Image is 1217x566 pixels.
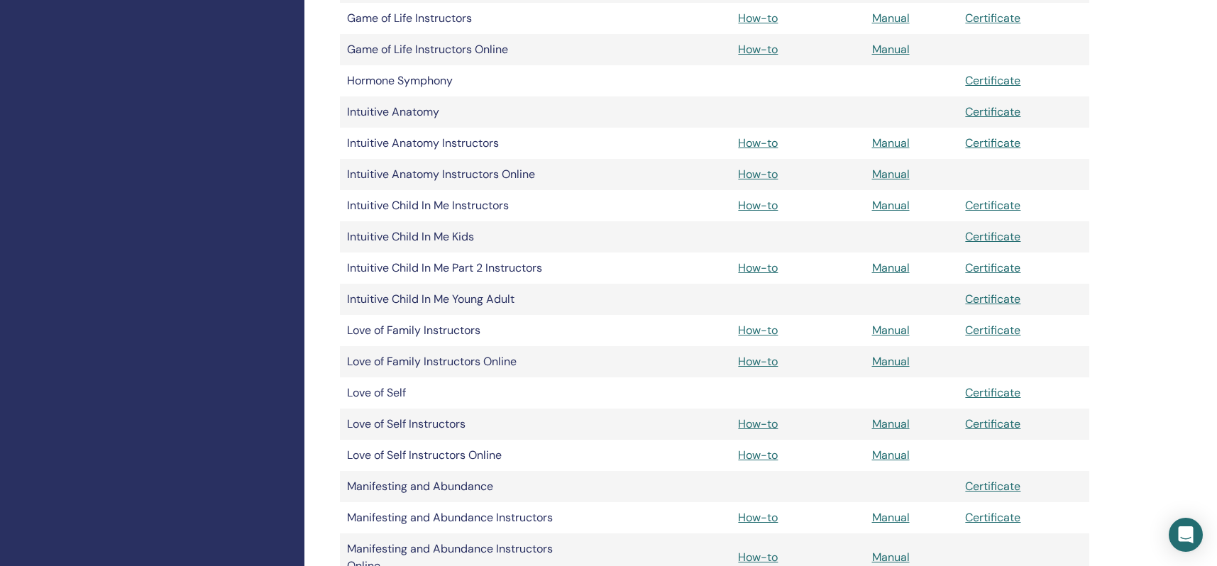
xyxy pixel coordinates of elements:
a: Manual [872,510,910,525]
a: Certificate [965,229,1020,244]
a: Certificate [965,416,1020,431]
td: Intuitive Child In Me Instructors [340,190,595,221]
a: How-to [738,510,778,525]
td: Love of Family Instructors [340,315,595,346]
a: How-to [738,42,778,57]
td: Intuitive Anatomy Instructors [340,128,595,159]
td: Love of Self Instructors Online [340,440,595,471]
a: How-to [738,550,778,565]
a: How-to [738,198,778,213]
a: How-to [738,416,778,431]
td: Love of Self Instructors [340,409,595,440]
a: Manual [872,354,910,369]
a: Certificate [965,135,1020,150]
td: Game of Life Instructors Online [340,34,595,65]
td: Intuitive Child In Me Kids [340,221,595,253]
td: Manifesting and Abundance [340,471,595,502]
td: Love of Self [340,377,595,409]
a: Certificate [965,104,1020,119]
a: Manual [872,323,910,338]
td: Game of Life Instructors [340,3,595,34]
td: Intuitive Child In Me Part 2 Instructors [340,253,595,284]
a: Manual [872,198,910,213]
a: Certificate [965,73,1020,88]
a: Certificate [965,479,1020,494]
td: Intuitive Anatomy Instructors Online [340,159,595,190]
a: Certificate [965,385,1020,400]
td: Love of Family Instructors Online [340,346,595,377]
a: How-to [738,11,778,26]
a: Manual [872,167,910,182]
a: How-to [738,448,778,462]
a: Certificate [965,11,1020,26]
a: Manual [872,448,910,462]
a: Certificate [965,198,1020,213]
a: How-to [738,167,778,182]
td: Intuitive Child In Me Young Adult [340,284,595,315]
a: Manual [872,11,910,26]
div: Open Intercom Messenger [1169,518,1203,552]
a: Certificate [965,260,1020,275]
a: Certificate [965,292,1020,306]
a: Manual [872,416,910,431]
a: Manual [872,550,910,565]
a: Manual [872,260,910,275]
a: Manual [872,42,910,57]
a: How-to [738,323,778,338]
a: How-to [738,260,778,275]
a: Certificate [965,510,1020,525]
a: How-to [738,135,778,150]
td: Intuitive Anatomy [340,96,595,128]
a: How-to [738,354,778,369]
td: Manifesting and Abundance Instructors [340,502,595,533]
a: Manual [872,135,910,150]
a: Certificate [965,323,1020,338]
td: Hormone Symphony [340,65,595,96]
